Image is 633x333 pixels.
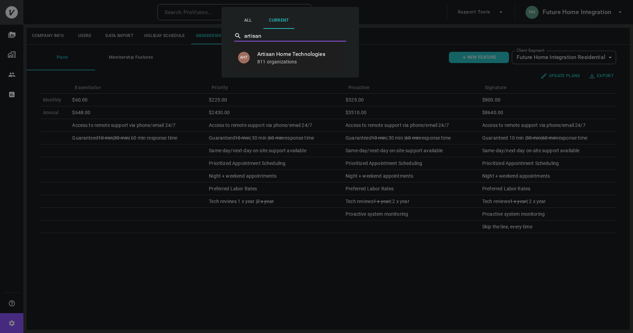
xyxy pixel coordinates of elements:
[257,58,339,65] p: 811 organizations
[244,31,336,41] input: Select Partner…
[238,52,250,63] p: AHT
[233,12,263,29] button: All
[257,50,339,58] span: Artisan Home Technologies
[346,35,347,36] button: Close
[263,12,294,29] button: Current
